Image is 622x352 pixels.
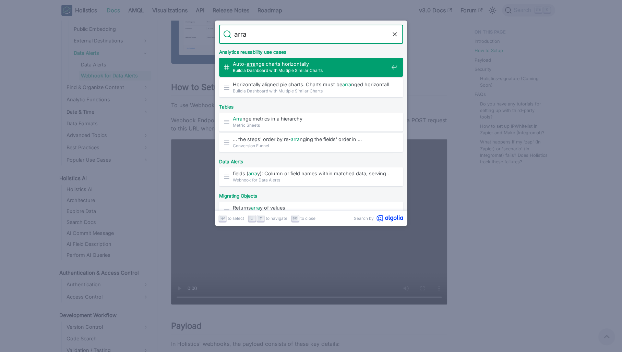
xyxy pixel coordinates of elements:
[233,136,388,142] span: … the steps' order by re- nging the fields' order in …
[233,61,388,67] span: Auto- nge charts horizontally​
[233,116,242,122] mark: Arra
[354,215,374,222] span: Search by
[354,215,403,222] a: Search byAlgolia
[233,67,388,74] span: Build a Dashboard with Multiple Similar Charts
[233,88,388,94] span: Build a Dashboard with Multiple Similar Charts
[247,61,255,67] mark: arra
[233,177,388,183] span: Webhook for Data Alerts
[218,188,404,201] div: Migrating Objects
[219,201,403,221] a: Returnsarray of valuesMigrating Looker Measures to Holistics
[233,170,388,177] span: fields ( y): Column or field names within matched data, serving …
[219,78,403,97] a: Horizontally aligned pie charts. Charts must bearranged horizontally in …Build a Dashboard with M...
[228,215,244,222] span: to select
[218,44,404,58] div: Analytics reusability use cases
[292,216,298,221] svg: Escape key
[218,153,404,167] div: Data Alerts
[233,115,388,122] span: nge metrics in a hierarchy
[251,205,260,211] mark: arra
[233,204,388,211] span: Returns y of values
[219,112,403,131] a: Arrange metrics in a hierarchyMetric Sheets
[233,142,388,149] span: Conversion Funnel
[231,25,391,44] input: Search docs
[218,99,404,112] div: Tables
[248,171,257,176] mark: arra
[219,133,403,152] a: … the steps' order by re-arranging the fields' order in …Conversion Funnel
[233,122,388,128] span: Metric Sheets
[233,81,388,88] span: Horizontally aligned pie charts. Charts must be nged horizontally in …
[258,216,263,221] svg: Arrow up
[376,215,403,222] svg: Algolia
[266,215,287,222] span: to navigate
[249,216,254,221] svg: Arrow down
[300,215,315,222] span: to close
[291,136,300,142] mark: arra
[220,216,225,221] svg: Enter key
[391,30,399,38] button: Clear the query
[219,167,403,186] a: fields (array): Column or field names within matched data, serving …Webhook for Data Alerts
[342,81,351,87] mark: arra
[219,58,403,77] a: Auto-arrange charts horizontally​Build a Dashboard with Multiple Similar Charts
